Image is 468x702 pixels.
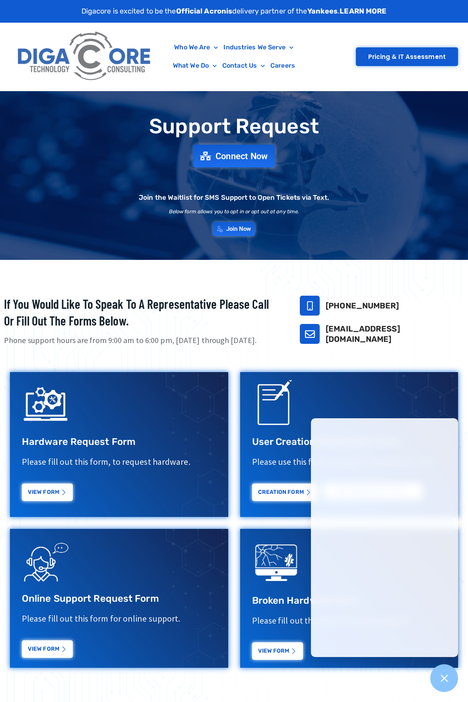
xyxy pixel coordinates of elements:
span: Pricing & IT Assessment [368,54,446,60]
h2: Below form allows you to opt in or opt out at any time. [169,209,299,214]
img: Support Request Icon [252,380,300,428]
h3: Online Support Request Form [22,593,216,605]
p: Please use this form to create or terminate a user. [252,456,447,468]
img: Support Request Icon [22,537,70,585]
p: Please fill out this form, to request hardware. [22,456,216,468]
a: Industries We Serve [221,38,296,57]
a: What We Do [170,57,219,75]
a: View Form [22,640,73,658]
p: Please fill out this form for online support. [22,613,216,624]
iframe: Chatgenie Messenger [311,418,458,657]
h2: Join the Waitlist for SMS Support to Open Tickets via Text. [139,194,329,201]
h3: Broken Hardware Form [252,595,447,607]
a: View Form [252,642,303,660]
h1: Support Request [4,115,464,138]
a: [PHONE_NUMBER] [326,301,399,310]
nav: Menu [159,38,309,75]
a: Connect Now [193,145,275,168]
a: Who We Are [171,38,221,57]
a: 732-646-5725 [300,296,320,316]
p: Phone support hours are from 9:00 am to 6:00 pm, [DATE] through [DATE]. [4,335,280,346]
strong: Yankees [307,7,338,16]
h2: If you would like to speak to a representative please call or fill out the forms below. [4,296,280,329]
h3: Hardware Request Form [22,436,216,448]
p: Digacore is excited to be the delivery partner of the . [82,6,387,17]
a: Join Now [213,222,255,236]
a: View Form [22,484,73,501]
strong: Official Acronis [176,7,233,16]
h3: User Creation Termination Form [252,436,447,448]
span: Join Now [226,226,251,232]
a: Creation Form [252,484,317,501]
a: support@digacore.com [300,324,320,344]
a: Careers [268,57,298,75]
a: [EMAIL_ADDRESS][DOMAIN_NAME] [326,324,400,344]
img: digacore technology consulting [252,539,300,587]
img: Digacore Logo [14,27,155,87]
a: Pricing & IT Assessment [356,47,458,66]
img: IT Support Icon [22,380,70,428]
span: Connect Now [216,152,268,160]
a: Contact Us [219,57,268,75]
a: LEARN MORE [340,7,386,16]
p: Please fill out this form for online support. [252,615,447,626]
